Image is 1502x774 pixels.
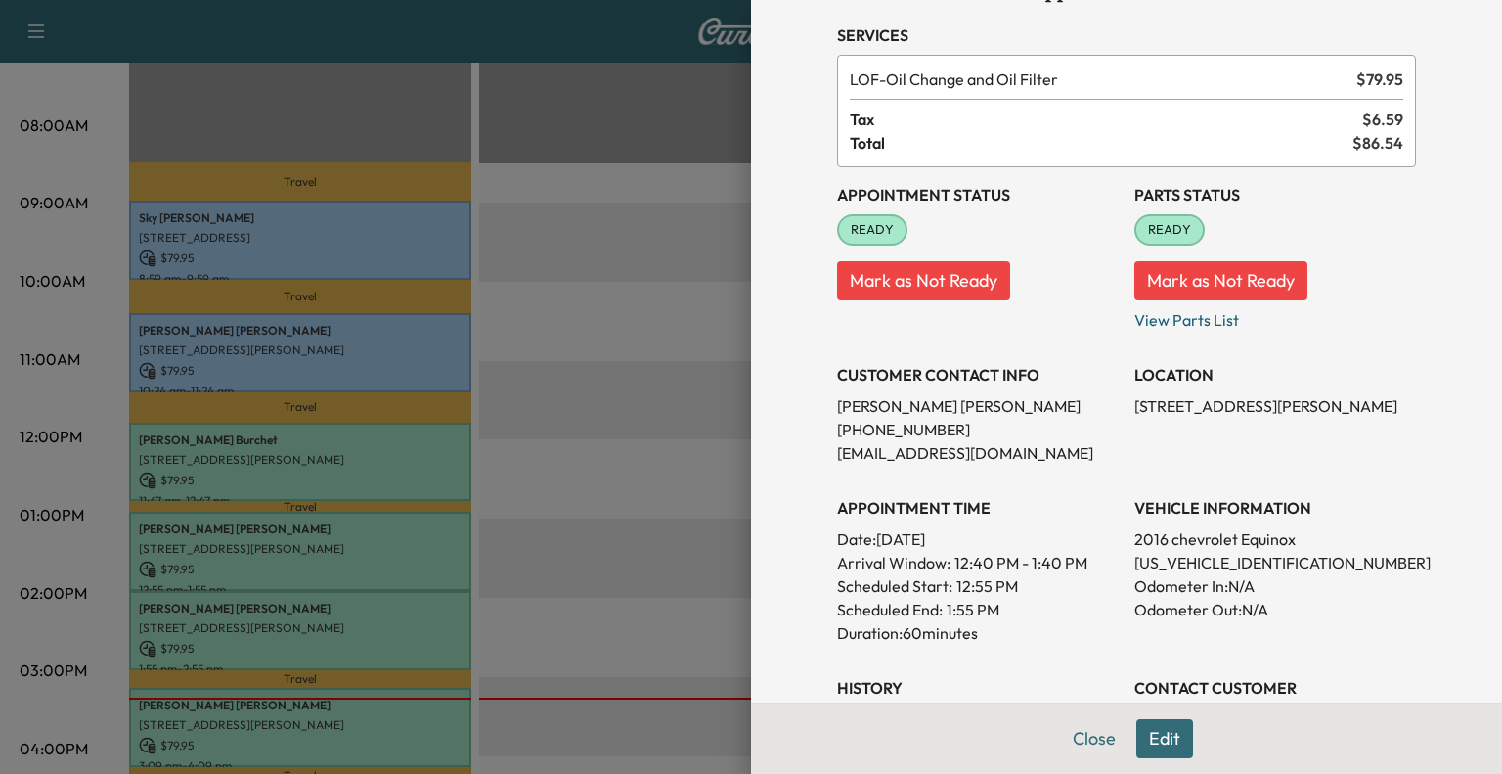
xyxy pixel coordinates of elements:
[837,598,943,621] p: Scheduled End:
[837,676,1119,700] h3: History
[837,261,1010,300] button: Mark as Not Ready
[1134,261,1307,300] button: Mark as Not Ready
[956,574,1018,598] p: 12:55 PM
[837,621,1119,645] p: Duration: 60 minutes
[837,574,952,598] p: Scheduled Start:
[954,551,1087,574] span: 12:40 PM - 1:40 PM
[850,108,1362,131] span: Tax
[1362,108,1403,131] span: $ 6.59
[1134,574,1416,598] p: Odometer In: N/A
[839,220,906,240] span: READY
[1134,300,1416,332] p: View Parts List
[1060,719,1128,758] button: Close
[1134,598,1416,621] p: Odometer Out: N/A
[837,363,1119,387] h3: CUSTOMER CONTACT INFO
[837,418,1119,441] p: [PHONE_NUMBER]
[1134,676,1416,700] h3: CONTACT CUSTOMER
[850,68,1348,91] span: Oil Change and Oil Filter
[1134,527,1416,551] p: 2016 chevrolet Equinox
[850,131,1352,155] span: Total
[837,183,1119,206] h3: Appointment Status
[837,551,1119,574] p: Arrival Window:
[1352,131,1403,155] span: $ 86.54
[837,441,1119,465] p: [EMAIL_ADDRESS][DOMAIN_NAME]
[837,527,1119,551] p: Date: [DATE]
[837,496,1119,520] h3: APPOINTMENT TIME
[1136,719,1193,758] button: Edit
[947,598,999,621] p: 1:55 PM
[1136,220,1203,240] span: READY
[837,23,1416,47] h3: Services
[1134,496,1416,520] h3: VEHICLE INFORMATION
[1134,551,1416,574] p: [US_VEHICLE_IDENTIFICATION_NUMBER]
[1134,394,1416,418] p: [STREET_ADDRESS][PERSON_NAME]
[837,394,1119,418] p: [PERSON_NAME] [PERSON_NAME]
[1134,183,1416,206] h3: Parts Status
[1356,68,1403,91] span: $ 79.95
[1134,363,1416,387] h3: LOCATION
